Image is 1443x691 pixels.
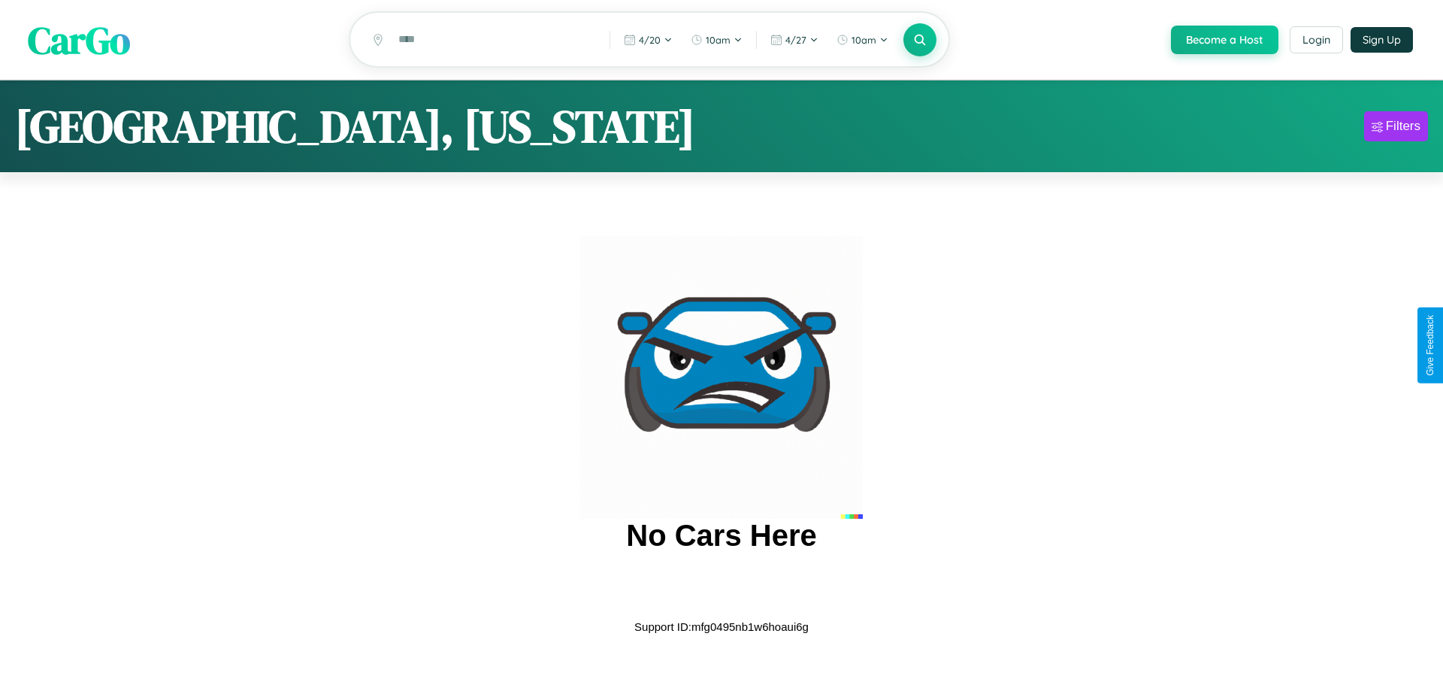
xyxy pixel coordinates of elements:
span: 4 / 20 [639,34,661,46]
img: car [580,236,863,519]
button: 4/27 [763,28,826,52]
button: Sign Up [1351,27,1413,53]
span: 10am [852,34,876,46]
button: Filters [1364,111,1428,141]
p: Support ID: mfg0495nb1w6hoaui6g [634,617,809,637]
h1: [GEOGRAPHIC_DATA], [US_STATE] [15,95,695,157]
button: Login [1290,26,1343,53]
span: 4 / 27 [785,34,806,46]
button: 10am [829,28,896,52]
div: Give Feedback [1425,315,1435,376]
h2: No Cars Here [626,519,816,553]
span: 10am [706,34,731,46]
span: CarGo [28,14,130,65]
button: Become a Host [1171,26,1278,54]
button: 10am [683,28,750,52]
button: 4/20 [616,28,680,52]
div: Filters [1386,119,1420,134]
